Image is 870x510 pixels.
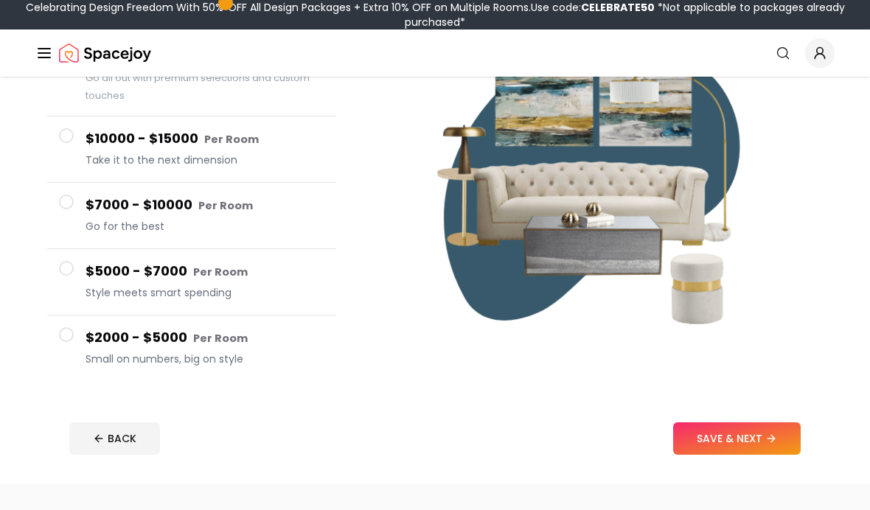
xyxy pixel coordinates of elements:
button: $2000 - $5000 Per RoomSmall on numbers, big on style [47,315,336,381]
h4: $7000 - $10000 [86,195,324,216]
button: BACK [69,422,160,455]
button: SAVE & NEXT [673,422,801,455]
h4: $2000 - $5000 [86,327,324,349]
span: Small on numbers, big on style [86,352,324,366]
span: Go for the best [86,219,324,234]
small: Per Room [193,331,248,346]
img: Spacejoy Logo [59,38,151,68]
span: Style meets smart spending [86,285,324,300]
a: Spacejoy [59,38,151,68]
button: $5000 - $7000 Per RoomStyle meets smart spending [47,249,336,315]
button: $10000 - $15000 Per RoomTake it to the next dimension [47,116,336,183]
button: $7000 - $10000 Per RoomGo for the best [47,183,336,249]
span: Take it to the next dimension [86,153,324,167]
small: Per Room [198,198,253,213]
h4: $5000 - $7000 [86,261,324,282]
h4: $10000 - $15000 [86,128,324,150]
nav: Global [35,29,835,77]
small: Per Room [193,265,248,279]
small: Per Room [204,132,259,147]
